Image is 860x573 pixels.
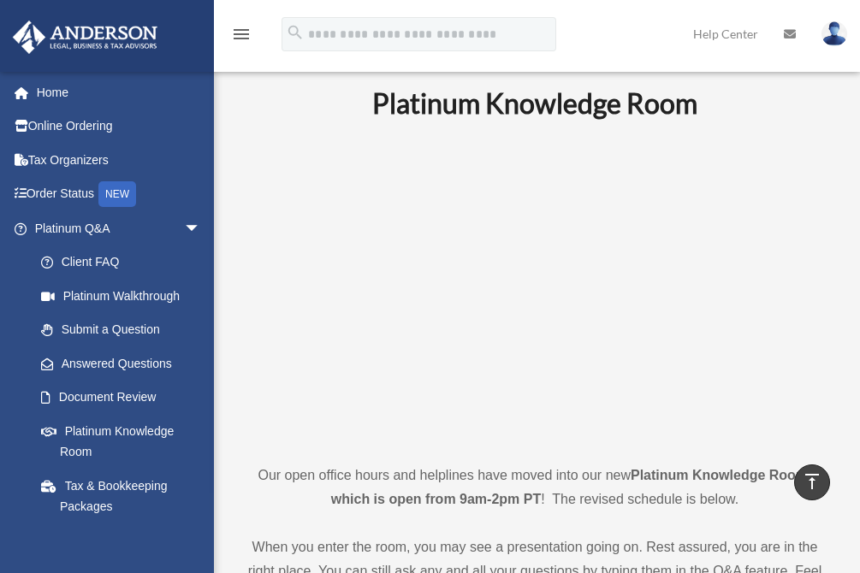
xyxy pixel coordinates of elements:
[231,30,252,44] a: menu
[794,464,830,500] a: vertical_align_top
[231,24,252,44] i: menu
[184,211,218,246] span: arrow_drop_down
[24,346,227,381] a: Answered Questions
[12,177,227,212] a: Order StatusNEW
[98,181,136,207] div: NEW
[12,211,227,245] a: Platinum Q&Aarrow_drop_down
[24,414,218,469] a: Platinum Knowledge Room
[278,143,792,432] iframe: 231110_Toby_KnowledgeRoom
[24,469,227,523] a: Tax & Bookkeeping Packages
[8,21,163,54] img: Anderson Advisors Platinum Portal
[372,86,697,120] b: Platinum Knowledge Room
[24,381,227,415] a: Document Review
[12,143,227,177] a: Tax Organizers
[24,245,227,280] a: Client FAQ
[244,464,826,511] p: Our open office hours and helplines have moved into our new ! The revised schedule is below.
[24,279,227,313] a: Platinum Walkthrough
[821,21,847,46] img: User Pic
[12,109,227,144] a: Online Ordering
[286,23,305,42] i: search
[24,313,227,347] a: Submit a Question
[12,75,227,109] a: Home
[802,471,822,492] i: vertical_align_top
